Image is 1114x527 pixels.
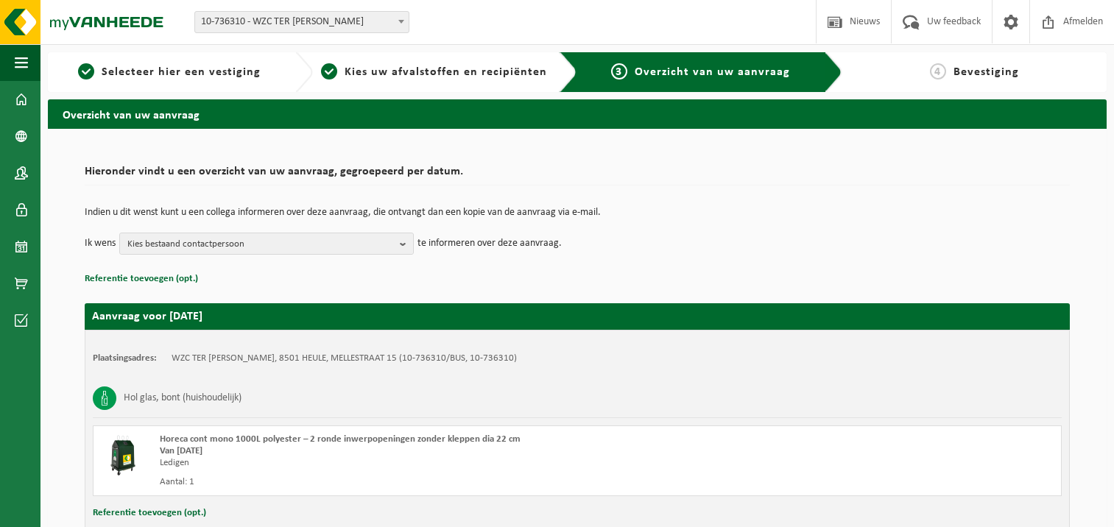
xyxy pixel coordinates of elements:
[320,63,549,81] a: 2Kies uw afvalstoffen en recipiënten
[55,63,283,81] a: 1Selecteer hier een vestiging
[160,446,202,456] strong: Van [DATE]
[102,66,261,78] span: Selecteer hier een vestiging
[93,353,157,363] strong: Plaatsingsadres:
[953,66,1019,78] span: Bevestiging
[93,503,206,523] button: Referentie toevoegen (opt.)
[127,233,394,255] span: Kies bestaand contactpersoon
[195,12,409,32] span: 10-736310 - WZC TER MELLE HEULE - HEULE
[85,269,198,289] button: Referentie toevoegen (opt.)
[172,353,517,364] td: WZC TER [PERSON_NAME], 8501 HEULE, MELLESTRAAT 15 (10-736310/BUS, 10-736310)
[417,233,562,255] p: te informeren over deze aanvraag.
[160,434,521,444] span: Horeca cont mono 1000L polyester – 2 ronde inwerpopeningen zonder kleppen dia 22 cm
[611,63,627,79] span: 3
[160,457,636,469] div: Ledigen
[124,386,242,410] h3: Hol glas, bont (huishoudelijk)
[321,63,337,79] span: 2
[194,11,409,33] span: 10-736310 - WZC TER MELLE HEULE - HEULE
[119,233,414,255] button: Kies bestaand contactpersoon
[930,63,946,79] span: 4
[85,166,1070,185] h2: Hieronder vindt u een overzicht van uw aanvraag, gegroepeerd per datum.
[85,208,1070,218] p: Indien u dit wenst kunt u een collega informeren over deze aanvraag, die ontvangt dan een kopie v...
[635,66,790,78] span: Overzicht van uw aanvraag
[345,66,547,78] span: Kies uw afvalstoffen en recipiënten
[78,63,94,79] span: 1
[48,99,1107,128] h2: Overzicht van uw aanvraag
[85,233,116,255] p: Ik wens
[101,434,145,478] img: CR-HR-1C-1000-PES-01.png
[160,476,636,488] div: Aantal: 1
[92,311,202,322] strong: Aanvraag voor [DATE]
